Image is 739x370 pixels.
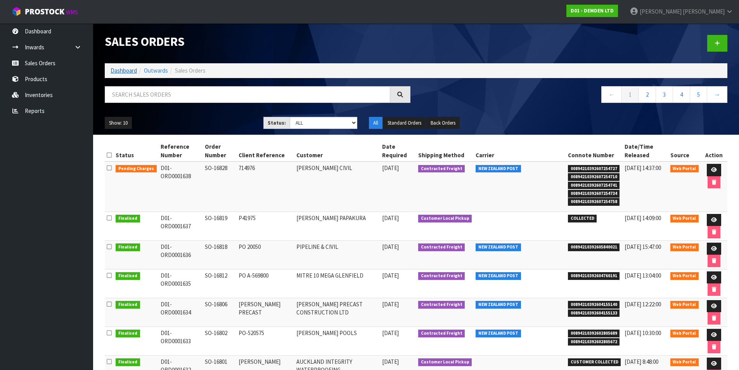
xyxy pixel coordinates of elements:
[701,141,727,162] th: Action
[568,182,620,189] span: 00894210392607254741
[568,165,620,173] span: 00894210392607254727
[670,165,699,173] span: Web Portal
[203,240,237,269] td: SO-16818
[621,86,639,103] a: 1
[105,86,390,103] input: Search sales orders
[476,330,521,337] span: NEW ZEALAND POST
[294,162,380,212] td: [PERSON_NAME] CIVIL
[159,240,203,269] td: D01-ORD0001636
[418,358,472,366] span: Customer Local Pickup
[568,330,620,337] span: 00894210392602805689
[382,214,399,222] span: [DATE]
[670,272,699,280] span: Web Portal
[237,141,294,162] th: Client Reference
[105,117,132,129] button: Show: 10
[625,329,661,337] span: [DATE] 10:30:00
[237,269,294,298] td: PO A-569800
[601,86,622,103] a: ←
[116,215,140,222] span: Finalised
[625,301,661,308] span: [DATE] 12:22:00
[571,7,614,14] strong: D01 - DEMDEN LTD
[625,164,661,172] span: [DATE] 14:37:00
[566,141,623,162] th: Connote Number
[294,141,380,162] th: Customer
[656,86,673,103] a: 3
[116,330,140,337] span: Finalised
[418,243,465,251] span: Contracted Freight
[625,358,658,365] span: [DATE] 8:48:00
[568,198,620,206] span: 00894210392607254758
[476,243,521,251] span: NEW ZEALAND POST
[294,269,380,298] td: MITRE 10 MEGA GLENFIELD
[294,212,380,240] td: [PERSON_NAME] PAPAKURA
[418,330,465,337] span: Contracted Freight
[380,141,416,162] th: Date Required
[369,117,382,129] button: All
[268,120,286,126] strong: Status:
[623,141,668,162] th: Date/Time Released
[568,190,620,198] span: 00894210392607254734
[237,162,294,212] td: 714976
[568,243,620,251] span: 00894210392605840021
[683,8,725,15] span: [PERSON_NAME]
[382,243,399,250] span: [DATE]
[640,8,682,15] span: [PERSON_NAME]
[237,298,294,327] td: [PERSON_NAME] PRECAST
[568,215,597,222] span: COLLECTED
[670,358,699,366] span: Web Portal
[670,330,699,337] span: Web Portal
[568,301,620,309] span: 00894210392604155140
[66,9,78,16] small: WMS
[383,117,426,129] button: Standard Orders
[116,272,140,280] span: Finalised
[707,86,727,103] a: →
[159,298,203,327] td: D01-ORD0001634
[418,272,465,280] span: Contracted Freight
[116,301,140,309] span: Finalised
[668,141,701,162] th: Source
[203,141,237,162] th: Order Number
[175,67,206,74] span: Sales Orders
[25,7,64,17] span: ProStock
[203,298,237,327] td: SO-16806
[237,327,294,355] td: PO-520575
[422,86,728,105] nav: Page navigation
[382,358,399,365] span: [DATE]
[382,164,399,172] span: [DATE]
[568,309,620,317] span: 00894210392604155133
[568,272,620,280] span: 00894210392604760191
[159,327,203,355] td: D01-ORD0001633
[144,67,168,74] a: Outwards
[568,173,620,181] span: 00894210392607254710
[382,301,399,308] span: [DATE]
[159,162,203,212] td: D01-ORD0001638
[203,212,237,240] td: SO-16819
[237,240,294,269] td: PO 20050
[294,240,380,269] td: PIPELINE & CIVIL
[159,269,203,298] td: D01-ORD0001635
[568,338,620,346] span: 00894210392602805672
[673,86,690,103] a: 4
[474,141,566,162] th: Carrier
[105,35,410,49] h1: Sales Orders
[203,162,237,212] td: SO-16828
[625,272,661,279] span: [DATE] 13:04:00
[382,272,399,279] span: [DATE]
[294,327,380,355] td: [PERSON_NAME] POOLS
[418,165,465,173] span: Contracted Freight
[203,269,237,298] td: SO-16812
[418,215,472,222] span: Customer Local Pickup
[116,358,140,366] span: Finalised
[382,329,399,337] span: [DATE]
[114,141,159,162] th: Status
[476,165,521,173] span: NEW ZEALAND POST
[159,212,203,240] td: D01-ORD0001637
[625,214,661,222] span: [DATE] 14:09:00
[670,243,699,251] span: Web Portal
[690,86,707,103] a: 5
[476,272,521,280] span: NEW ZEALAND POST
[416,141,474,162] th: Shipping Method
[237,212,294,240] td: P41975
[670,215,699,222] span: Web Portal
[476,301,521,309] span: NEW ZEALAND POST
